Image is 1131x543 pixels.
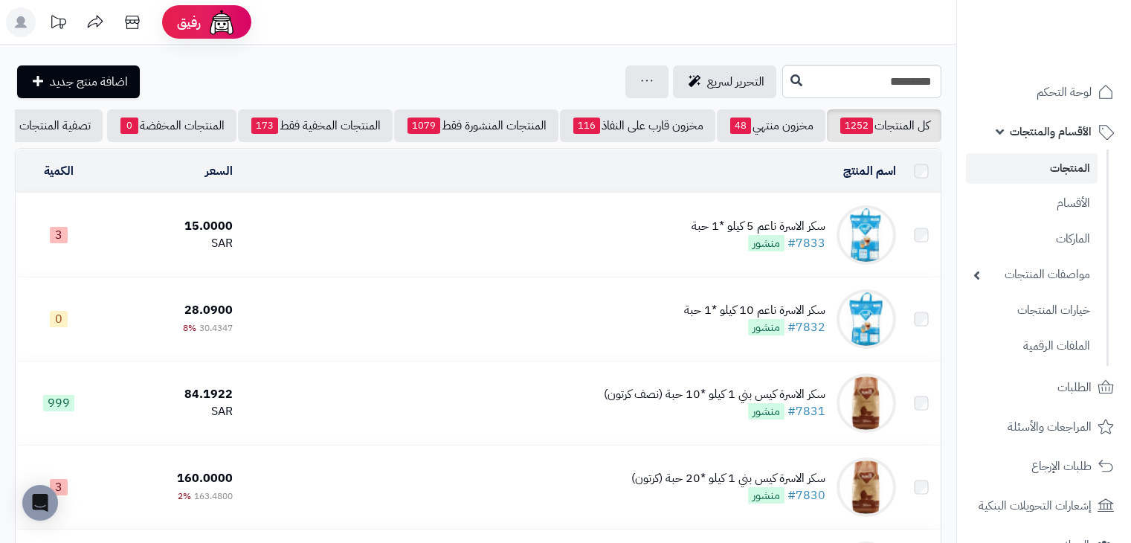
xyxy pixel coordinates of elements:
a: الملفات الرقمية [966,330,1098,362]
span: 0 [120,118,138,134]
a: إشعارات التحويلات البنكية [966,488,1122,524]
div: 84.1922 [109,386,233,403]
span: الطلبات [1057,377,1092,398]
span: التحرير لسريع [707,73,764,91]
a: المنتجات [966,153,1098,184]
span: منشور [748,235,784,251]
div: SAR [109,403,233,420]
span: 1079 [407,118,440,134]
div: Open Intercom Messenger [22,485,58,521]
span: منشور [748,487,784,504]
a: #7831 [787,402,825,420]
span: لوحة التحكم [1037,82,1092,103]
span: منشور [748,319,784,335]
div: SAR [109,235,233,252]
span: إشعارات التحويلات البنكية [979,495,1092,516]
span: 3 [50,479,68,495]
img: ai-face.png [207,7,236,37]
img: سكر الاسرة كيس بني 1 كيلو *10 حبة (نصف كرتون) [837,373,896,433]
span: تصفية المنتجات [19,117,91,135]
span: 163.4800 [194,489,233,503]
a: مخزون قارب على النفاذ116 [560,109,715,142]
div: سكر الاسرة ناعم 5 كيلو *1 حبة [692,218,825,235]
a: اضافة منتج جديد [17,65,140,98]
span: 8% [183,321,196,335]
div: 15.0000 [109,218,233,235]
a: طلبات الإرجاع [966,449,1122,484]
a: اسم المنتج [843,162,896,180]
span: المراجعات والأسئلة [1008,417,1092,437]
a: السعر [205,162,233,180]
a: المنتجات المنشورة فقط1079 [394,109,558,142]
a: الماركات [966,223,1098,255]
span: 173 [251,118,278,134]
span: 160.0000 [177,469,233,487]
a: مواصفات المنتجات [966,259,1098,291]
a: التحرير لسريع [673,65,776,98]
span: الأقسام والمنتجات [1010,121,1092,142]
div: سكر الاسرة كيس بني 1 كيلو *20 حبة (كرتون) [631,470,825,487]
a: #7833 [787,234,825,252]
img: سكر الاسرة كيس بني 1 كيلو *20 حبة (كرتون) [837,457,896,517]
a: #7830 [787,486,825,504]
div: سكر الاسرة ناعم 10 كيلو *1 حبة [684,302,825,319]
span: 0 [50,311,68,327]
a: المراجعات والأسئلة [966,409,1122,445]
a: خيارات المنتجات [966,295,1098,327]
a: #7832 [787,318,825,336]
span: اضافة منتج جديد [50,73,128,91]
span: 48 [730,118,751,134]
a: الطلبات [966,370,1122,405]
div: سكر الاسرة كيس بني 1 كيلو *10 حبة (نصف كرتون) [604,386,825,403]
span: 999 [43,395,74,411]
a: تحديثات المنصة [39,7,77,41]
span: 116 [573,118,600,134]
span: رفيق [177,13,201,31]
span: 3 [50,227,68,243]
a: لوحة التحكم [966,74,1122,110]
span: منشور [748,403,784,420]
span: 2% [178,489,191,503]
span: 28.0900 [184,301,233,319]
a: الكمية [44,162,74,180]
a: الأقسام [966,187,1098,219]
a: المنتجات المخفية فقط173 [238,109,393,142]
span: طلبات الإرجاع [1031,456,1092,477]
img: سكر الاسرة ناعم 10 كيلو *1 حبة [837,289,896,349]
img: سكر الاسرة ناعم 5 كيلو *1 حبة [837,205,896,265]
a: مخزون منتهي48 [717,109,825,142]
span: 30.4347 [199,321,233,335]
a: كل المنتجات1252 [827,109,941,142]
span: 1252 [840,118,873,134]
a: المنتجات المخفضة0 [107,109,236,142]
